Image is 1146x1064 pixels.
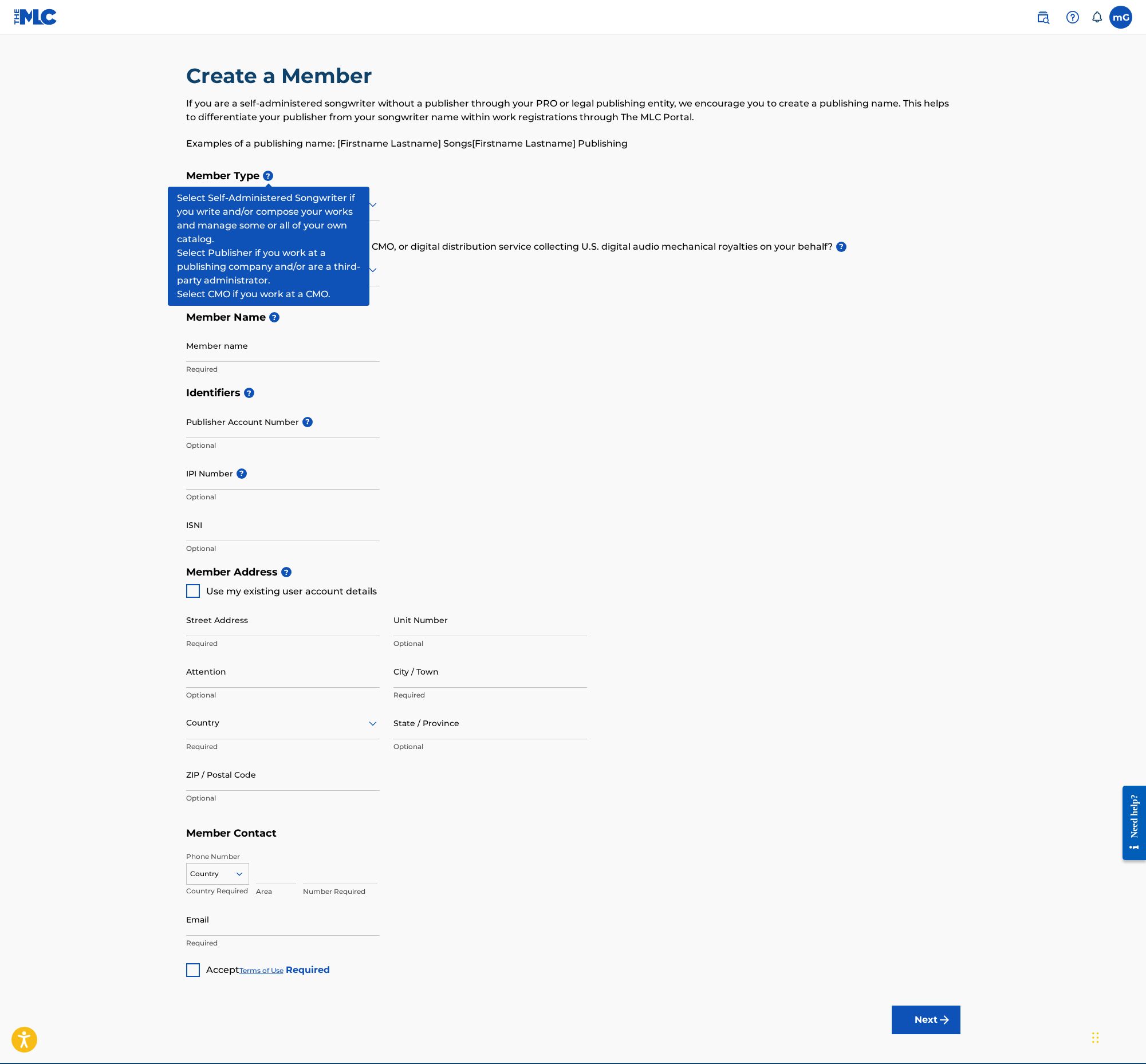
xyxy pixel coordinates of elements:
h5: Member Name [186,305,960,330]
strong: Required [286,964,330,975]
p: Number Required [303,886,377,897]
div: Notifications [1091,11,1102,23]
div: Help [1061,6,1084,29]
img: MLC Logo [14,9,58,25]
div: Drag [1092,1020,1099,1055]
h5: Identifiers [186,381,960,405]
p: Optional [393,639,587,649]
span: Accept [206,964,239,975]
p: Optional [186,440,380,451]
span: ? [302,417,313,427]
p: Optional [186,492,380,502]
iframe: Resource Center [1114,777,1146,869]
p: Required [186,223,380,234]
p: Area [256,886,296,897]
h5: Member Contact [186,821,960,846]
h5: Member Type [186,164,960,188]
img: search [1036,10,1050,24]
p: Optional [186,793,380,803]
p: Optional [186,690,380,700]
p: If you are a self-administered songwriter without a publisher through your PRO or legal publishin... [186,97,960,124]
span: ? [269,312,279,322]
h5: Member Address [186,560,960,585]
p: Optional [393,742,587,752]
p: Required [186,289,380,299]
a: Terms of Use [239,966,283,975]
p: Do you have a publisher, administrator, CMO, or digital distribution service collecting U.S. digi... [186,240,960,254]
span: ? [836,242,846,252]
p: Required [186,364,380,375]
h2: Create a Member [186,63,378,89]
a: Public Search [1031,6,1054,29]
span: Use my existing user account details [206,586,377,597]
span: ? [263,171,273,181]
img: f7272a7cc735f4ea7f67.svg [938,1013,951,1027]
p: Required [186,938,380,948]
p: Required [186,742,380,752]
p: Examples of a publishing name: [Firstname Lastname] Songs[Firstname Lastname] Publishing [186,137,960,151]
span: ? [281,567,292,577]
p: Optional [186,543,380,554]
div: User Menu [1109,6,1132,29]
span: ? [237,468,247,479]
button: Next [892,1006,960,1034]
img: help [1066,10,1080,24]
span: ? [244,388,254,398]
p: Country Required [186,886,249,896]
p: Required [393,690,587,700]
iframe: Chat Widget [1089,1009,1146,1064]
p: Required [186,639,380,649]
